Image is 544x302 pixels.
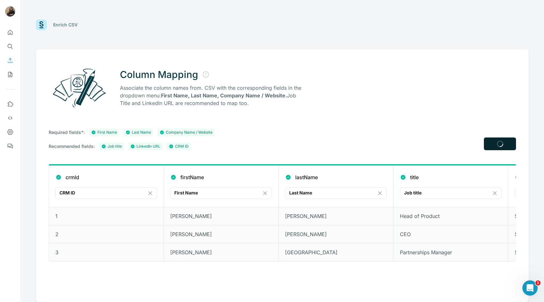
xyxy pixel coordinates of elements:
[400,212,502,220] p: Head of Product
[5,41,15,52] button: Search
[285,212,387,220] p: [PERSON_NAME]
[53,22,78,28] div: Enrich CSV
[170,212,272,220] p: [PERSON_NAME]
[174,190,198,196] p: First Name
[400,230,502,238] p: CEO
[170,249,272,256] p: [PERSON_NAME]
[5,6,15,17] img: Avatar
[5,98,15,110] button: Use Surfe on LinkedIn
[55,230,157,238] p: 2
[400,249,502,256] p: Partnerships Manager
[5,112,15,124] button: Use Surfe API
[169,144,189,149] div: CRM ID
[404,190,422,196] p: Job title
[101,144,122,149] div: Job title
[170,230,272,238] p: [PERSON_NAME]
[49,129,85,136] p: Required fields*:
[49,143,95,150] p: Recommended fields:
[161,92,287,99] strong: First Name, Last Name, Company Name / Website.
[5,126,15,138] button: Dashboard
[295,173,318,181] p: lastName
[522,280,538,296] iframe: Intercom live chat
[5,27,15,38] button: Quick start
[55,249,157,256] p: 3
[289,190,312,196] p: Last Name
[285,249,387,256] p: [GEOGRAPHIC_DATA]
[55,212,157,220] p: 1
[410,173,419,181] p: title
[5,69,15,80] button: My lists
[120,84,304,107] p: Associate the column names from. CSV with the corresponding fields in the dropdown menu: Job Titl...
[36,19,47,30] img: Surfe Logo
[285,230,387,238] p: [PERSON_NAME]
[59,190,75,196] p: CRM ID
[91,130,117,135] div: First Name
[66,173,79,181] p: crmId
[120,69,198,80] h2: Column Mapping
[49,65,110,111] img: Surfe Illustration - Column Mapping
[130,144,160,149] div: LinkedIn URL
[5,55,15,66] button: Enrich CSV
[5,140,15,152] button: Feedback
[159,130,213,135] div: Company Name / Website
[180,173,204,181] p: firstName
[125,130,151,135] div: Last Name
[535,280,541,285] span: 1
